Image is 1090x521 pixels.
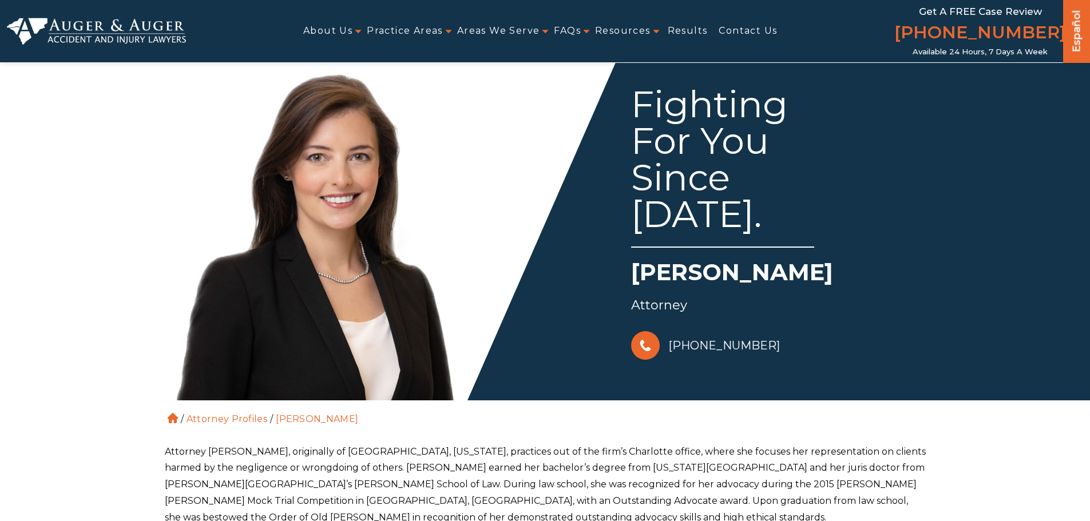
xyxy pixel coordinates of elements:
[631,328,780,363] a: [PHONE_NUMBER]
[156,57,500,400] img: Madison McLawhorn
[913,47,1048,57] span: Available 24 Hours, 7 Days a Week
[894,20,1066,47] a: [PHONE_NUMBER]
[631,294,928,317] div: Attorney
[919,6,1042,17] span: Get a FREE Case Review
[719,18,777,44] a: Contact Us
[168,413,178,423] a: Home
[367,18,443,44] a: Practice Areas
[554,18,581,44] a: FAQs
[631,256,928,294] h1: [PERSON_NAME]
[631,86,814,248] div: Fighting For You Since [DATE].
[457,18,540,44] a: Areas We Serve
[668,18,708,44] a: Results
[187,413,267,424] a: Attorney Profiles
[595,18,651,44] a: Resources
[7,18,186,45] img: Auger & Auger Accident and Injury Lawyers Logo
[165,400,926,427] ol: / /
[273,413,361,424] li: [PERSON_NAME]
[303,18,352,44] a: About Us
